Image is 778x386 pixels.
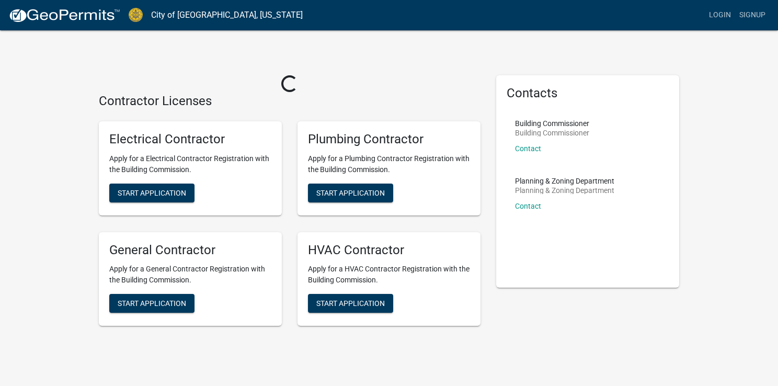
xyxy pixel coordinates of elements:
a: Contact [515,202,541,210]
button: Start Application [109,184,194,202]
button: Start Application [109,294,194,313]
p: Building Commissioner [515,129,589,137]
h4: Contractor Licenses [99,94,480,109]
a: City of [GEOGRAPHIC_DATA], [US_STATE] [151,6,303,24]
a: Signup [735,5,770,25]
button: Start Application [308,294,393,313]
p: Planning & Zoning Department [515,177,614,185]
p: Apply for a Electrical Contractor Registration with the Building Commission. [109,153,271,175]
span: Start Application [118,188,186,197]
p: Apply for a Plumbing Contractor Registration with the Building Commission. [308,153,470,175]
h5: Contacts [507,86,669,101]
p: Planning & Zoning Department [515,187,614,194]
p: Apply for a General Contractor Registration with the Building Commission. [109,264,271,286]
span: Start Application [316,299,385,308]
h5: Plumbing Contractor [308,132,470,147]
a: Contact [515,144,541,153]
p: Apply for a HVAC Contractor Registration with the Building Commission. [308,264,470,286]
h5: Electrical Contractor [109,132,271,147]
img: City of Jeffersonville, Indiana [129,8,143,22]
h5: General Contractor [109,243,271,258]
span: Start Application [118,299,186,308]
span: Start Application [316,188,385,197]
button: Start Application [308,184,393,202]
a: Login [705,5,735,25]
h5: HVAC Contractor [308,243,470,258]
p: Building Commissioner [515,120,589,127]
